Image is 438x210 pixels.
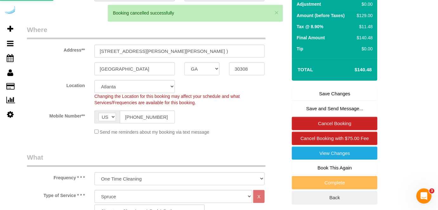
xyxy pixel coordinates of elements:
label: Adjustment [297,1,321,7]
a: View Changes [292,147,377,160]
div: $140.48 [354,35,373,41]
input: Mobile Number** [120,111,175,124]
div: $129.00 [354,12,373,19]
a: Cancel Booking with $75.00 Fee [292,132,377,145]
legend: What [27,153,266,167]
div: Booking cancelled successfully [113,10,278,16]
div: $0.00 [354,1,373,7]
h4: $140.48 [336,67,372,73]
label: Tip [297,46,303,52]
legend: Where [27,25,266,39]
img: Automaid Logo [4,6,16,15]
div: $11.48 [354,23,373,30]
a: Book This Again [292,161,377,175]
span: Changing the Location for this booking may affect your schedule and what Services/Frequencies are... [94,94,240,105]
span: Cancel Booking with $75.00 Fee [300,136,369,141]
label: Type of Service * * * [22,190,90,199]
a: Save and Send Message... [292,102,377,115]
a: Back [292,191,377,204]
label: Tax @ 8.90% [297,23,323,30]
label: Amount (before Taxes) [297,12,345,19]
label: Mobile Number** [22,111,90,119]
input: Zip Code** [229,62,265,75]
iframe: Intercom live chat [416,188,432,204]
span: Send me reminders about my booking via text message [100,130,209,135]
label: Location [22,80,90,89]
a: Save Changes [292,87,377,100]
span: 3 [429,188,435,194]
strong: Total [298,67,313,72]
label: Frequency * * * [22,172,90,181]
a: Cancel Booking [292,117,377,130]
div: $0.00 [354,46,373,52]
label: Final Amount [297,35,325,41]
button: × [275,9,279,16]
